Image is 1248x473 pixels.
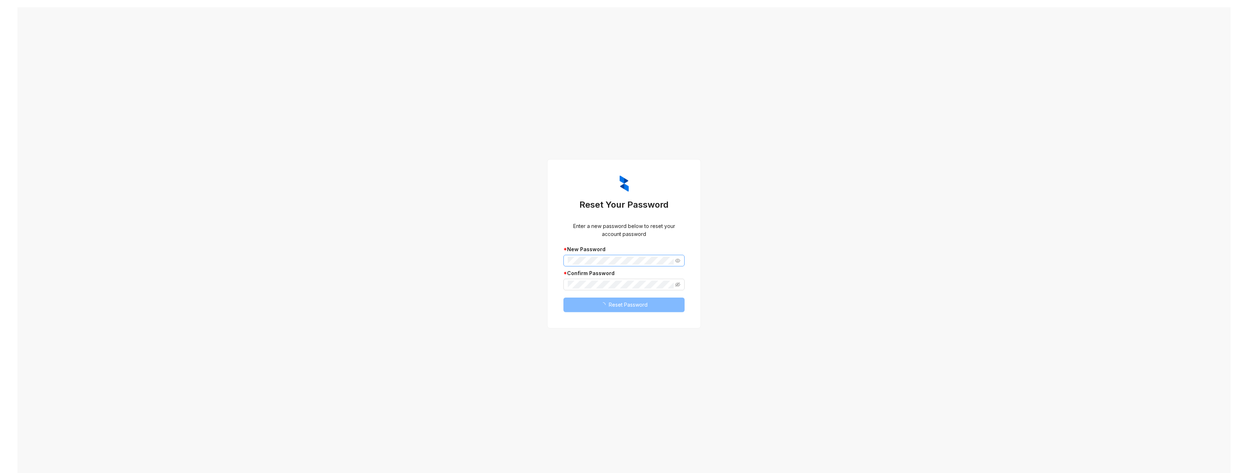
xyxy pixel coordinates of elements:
[675,282,680,287] span: eye-invisible
[563,269,685,277] div: Confirm Password
[620,175,629,192] img: ZumaIcon
[563,222,685,238] div: Enter a new password below to reset your account password
[675,258,680,263] span: eye
[563,245,685,253] div: New Password
[563,298,685,312] button: Reset Password
[609,301,648,309] span: Reset Password
[599,302,607,309] span: loading
[563,199,685,211] h3: Reset Your Password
